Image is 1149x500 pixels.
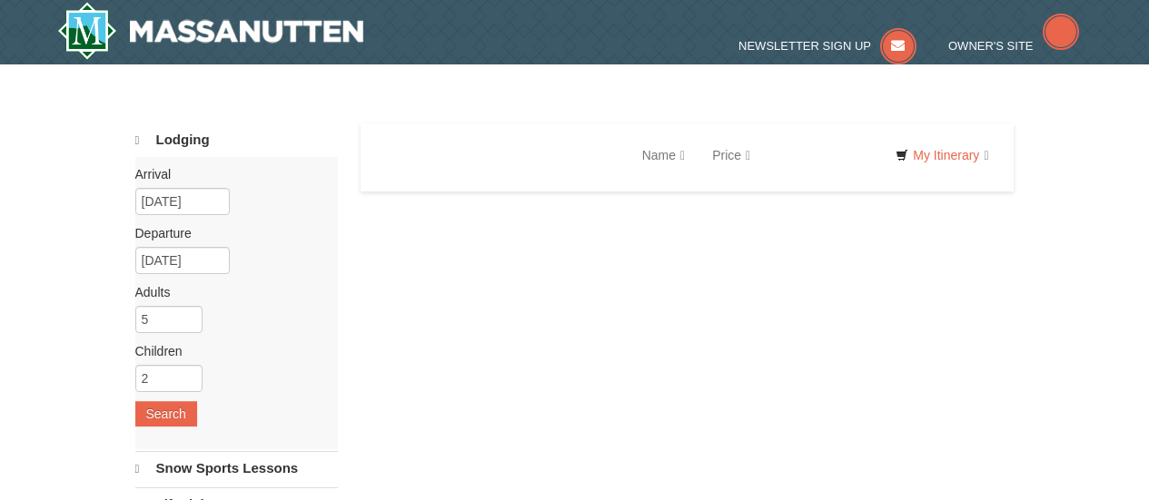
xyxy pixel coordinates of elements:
span: Newsletter Sign Up [738,39,871,53]
a: Owner's Site [948,39,1079,53]
a: My Itinerary [884,142,1000,169]
label: Children [135,342,324,360]
a: Newsletter Sign Up [738,39,916,53]
label: Arrival [135,165,324,183]
a: Name [629,137,698,173]
a: Massanutten Resort [57,2,364,60]
a: Snow Sports Lessons [135,451,338,485]
a: Price [698,137,764,173]
span: Owner's Site [948,39,1034,53]
button: Search [135,401,197,426]
label: Departure [135,224,324,242]
a: Lodging [135,123,338,157]
label: Adults [135,283,324,301]
img: Massanutten Resort Logo [57,2,364,60]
